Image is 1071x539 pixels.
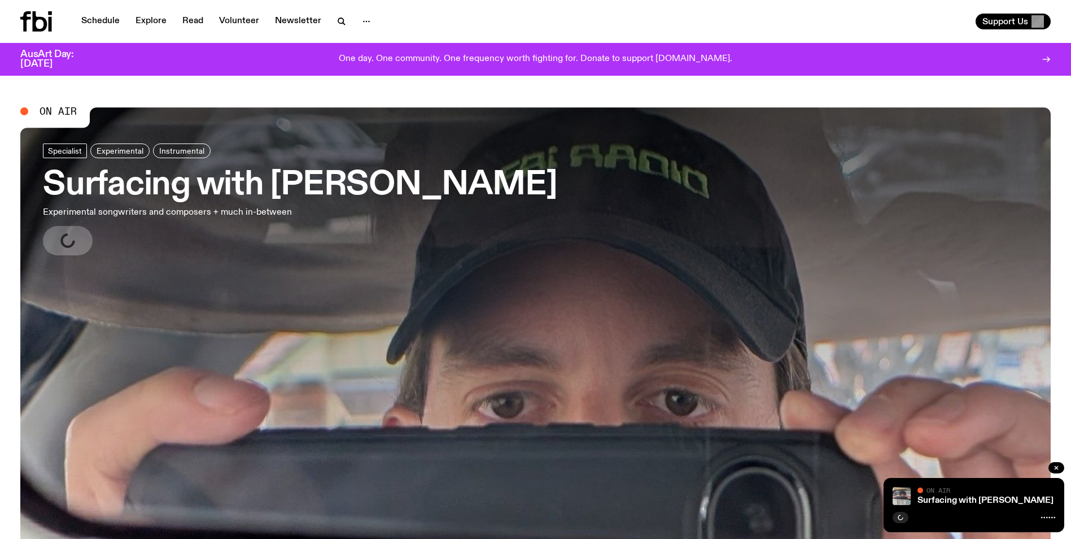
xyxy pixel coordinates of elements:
span: Instrumental [159,146,204,155]
a: Experimental [90,144,150,158]
a: Surfacing with [PERSON_NAME] [917,496,1053,505]
span: On Air [926,486,950,494]
h3: Surfacing with [PERSON_NAME] [43,169,557,201]
h3: AusArt Day: [DATE] [20,50,93,69]
span: Specialist [48,146,82,155]
a: Volunteer [212,14,266,29]
a: Newsletter [268,14,328,29]
p: One day. One community. One frequency worth fighting for. Donate to support [DOMAIN_NAME]. [339,54,732,64]
a: Surfacing with [PERSON_NAME]Experimental songwriters and composers + much in-between [43,144,557,255]
span: On Air [40,106,77,116]
a: Read [176,14,210,29]
button: Support Us [976,14,1051,29]
a: Instrumental [153,144,211,158]
span: Experimental [97,146,143,155]
p: Experimental songwriters and composers + much in-between [43,206,332,219]
a: Specialist [43,144,87,158]
a: Explore [129,14,173,29]
span: Support Us [982,16,1028,27]
a: Schedule [75,14,126,29]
